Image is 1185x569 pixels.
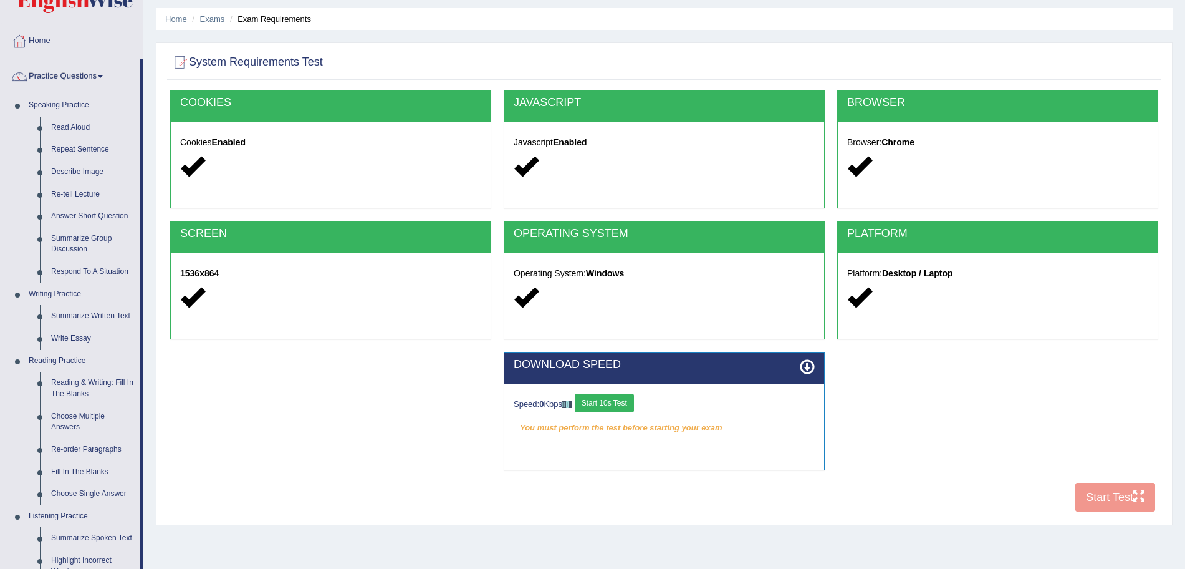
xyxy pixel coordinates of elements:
[46,261,140,283] a: Respond To A Situation
[212,137,246,147] strong: Enabled
[46,183,140,206] a: Re-tell Lecture
[46,527,140,550] a: Summarize Spoken Text
[46,161,140,183] a: Describe Image
[882,268,953,278] strong: Desktop / Laptop
[1,59,140,90] a: Practice Questions
[180,97,481,109] h2: COOKIES
[46,205,140,228] a: Answer Short Question
[170,53,323,72] h2: System Requirements Test
[881,137,914,147] strong: Chrome
[539,399,544,409] strong: 0
[46,461,140,484] a: Fill In The Blanks
[514,97,815,109] h2: JAVASCRIPT
[847,269,1148,278] h5: Platform:
[1,24,143,55] a: Home
[514,359,815,371] h2: DOWNLOAD SPEED
[847,228,1148,240] h2: PLATFORM
[46,228,140,261] a: Summarize Group Discussion
[200,14,225,24] a: Exams
[847,138,1148,147] h5: Browser:
[553,137,587,147] strong: Enabled
[227,13,311,25] li: Exam Requirements
[46,139,140,161] a: Repeat Sentence
[514,269,815,278] h5: Operating System:
[46,439,140,461] a: Re-order Paragraphs
[46,328,140,350] a: Write Essay
[180,228,481,240] h2: SCREEN
[23,350,140,372] a: Reading Practice
[514,419,815,437] em: You must perform the test before starting your exam
[23,94,140,117] a: Speaking Practice
[562,401,572,408] img: ajax-loader-fb-connection.gif
[575,394,634,412] button: Start 10s Test
[180,268,219,278] strong: 1536x864
[46,117,140,139] a: Read Aloud
[180,138,481,147] h5: Cookies
[46,372,140,405] a: Reading & Writing: Fill In The Blanks
[847,97,1148,109] h2: BROWSER
[23,283,140,306] a: Writing Practice
[514,138,815,147] h5: Javascript
[46,406,140,439] a: Choose Multiple Answers
[46,483,140,505] a: Choose Single Answer
[46,305,140,328] a: Summarize Written Text
[165,14,187,24] a: Home
[586,268,624,278] strong: Windows
[23,505,140,528] a: Listening Practice
[514,228,815,240] h2: OPERATING SYSTEM
[514,394,815,416] div: Speed: Kbps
